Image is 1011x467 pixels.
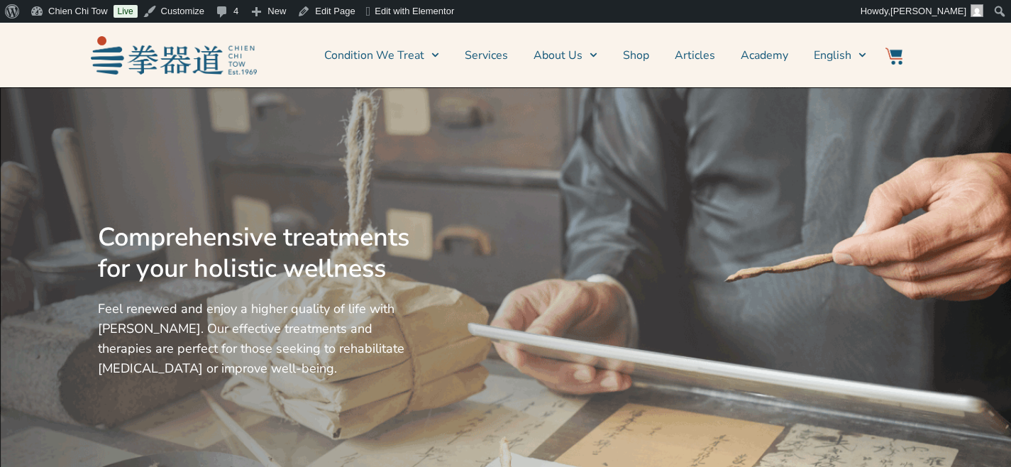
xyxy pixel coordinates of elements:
span: [PERSON_NAME] [890,6,966,16]
a: Shop [623,38,649,73]
p: Feel renewed and enjoy a higher quality of life with [PERSON_NAME]. Our effective treatments and ... [98,299,416,378]
a: Academy [741,38,788,73]
h2: Comprehensive treatments for your holistic wellness [98,222,416,285]
a: Condition We Treat [324,38,439,73]
a: About Us [534,38,597,73]
nav: Menu [264,38,867,73]
a: Articles [675,38,715,73]
a: Live [114,5,138,18]
a: English [814,38,866,73]
a: Services [465,38,508,73]
span: Edit with Elementor [375,6,454,16]
img: Website Icon-03 [885,48,902,65]
span: English [814,47,851,64]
